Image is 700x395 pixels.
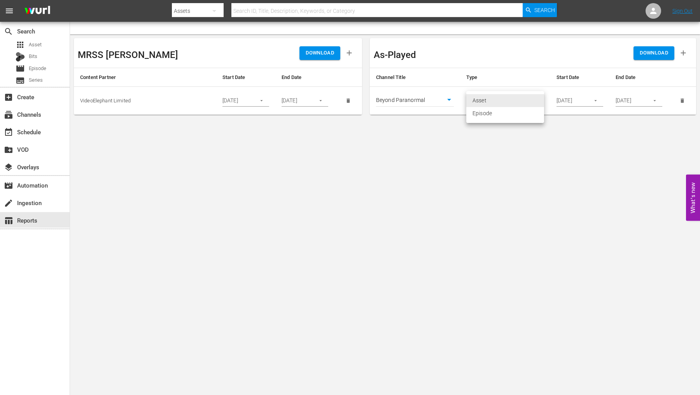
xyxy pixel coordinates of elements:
[5,6,14,16] span: menu
[686,174,700,221] button: Open Feedback Widget
[466,107,544,120] li: Episode
[19,2,56,20] img: ans4CAIJ8jUAAAAAAAAAAAAAAAAAAAAAAAAgQb4GAAAAAAAAAAAAAAAAAAAAAAAAJMjXAAAAAAAAAAAAAAAAAAAAAAAAgAT5G...
[534,3,555,17] span: Search
[466,94,544,107] li: Asset
[672,8,693,14] a: Sign Out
